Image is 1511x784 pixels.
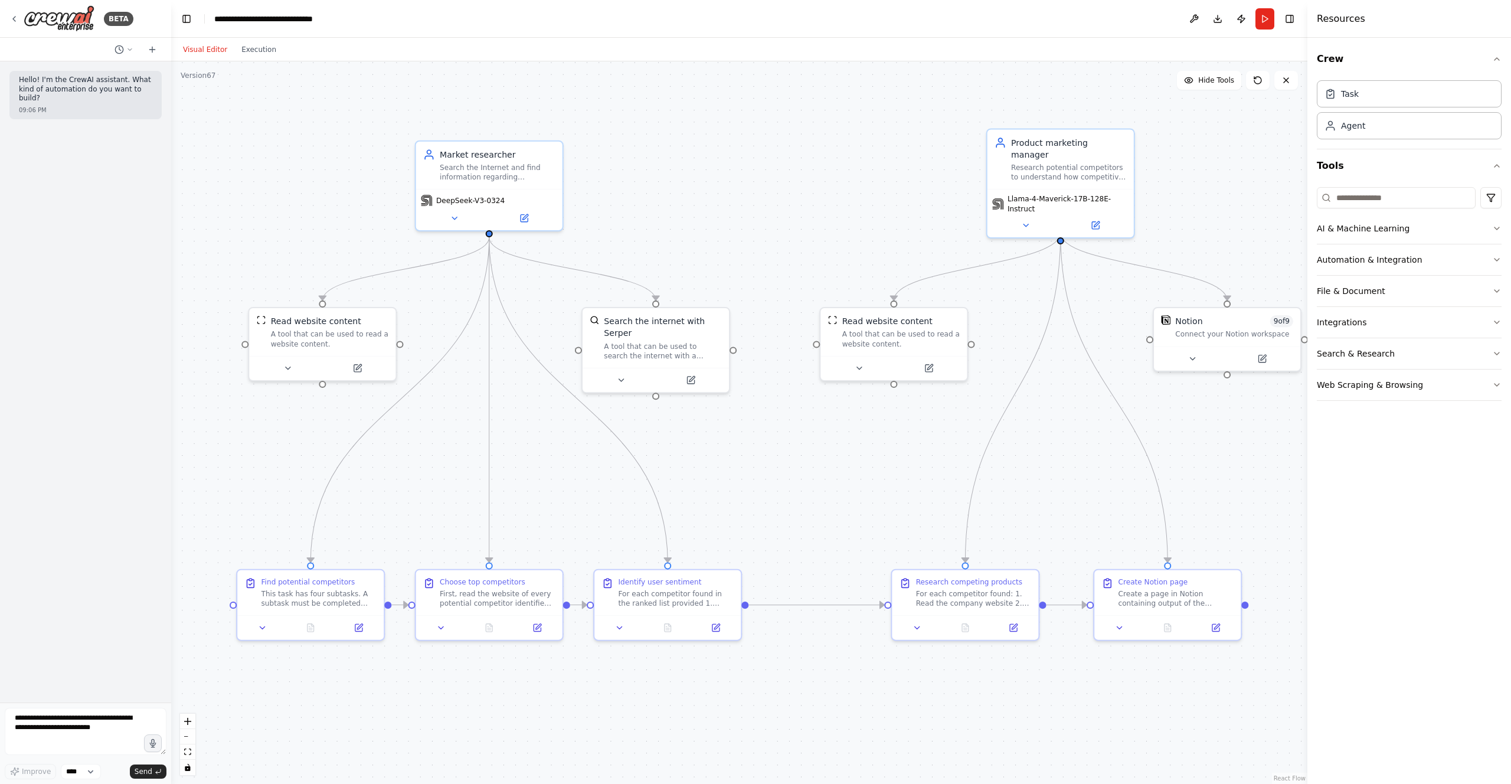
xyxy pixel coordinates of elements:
div: ScrapeWebsiteToolRead website contentA tool that can be used to read a website content. [248,307,397,381]
button: No output available [1143,620,1193,635]
button: Open in side panel [993,620,1034,635]
button: Open in side panel [895,361,962,375]
g: Edge from 33082f6c-29fc-499c-9680-201c5e92bd2a to ad41db11-dec4-426f-b376-744326582841 [748,599,884,611]
img: Notion [1161,315,1170,325]
div: Read website content [271,315,361,327]
span: DeepSeek-V3-0324 [436,195,505,205]
g: Edge from e22ae5e0-738f-467a-ae9b-fe5d145b7dfe to 0158647a-9853-411b-8154-9935f95d65b2 [888,233,1067,300]
img: ScrapeWebsiteTool [256,315,266,325]
h4: Resources [1317,12,1365,26]
div: Create Notion pageCreate a page in Notion containing output of the previous under the following p... [1093,569,1242,641]
span: Improve [22,767,51,776]
div: Market researcherSearch the Internet and find information regarding companies and products based ... [415,141,564,231]
g: Edge from 99900368-ee72-4bd6-bec0-ee56d4d8174d to 33082f6c-29fc-499c-9680-201c5e92bd2a [483,237,674,563]
button: Open in side panel [1228,352,1296,366]
div: Find potential competitors [261,577,355,587]
button: No output available [940,620,990,635]
button: Open in side panel [338,620,379,635]
div: NotionNotion9of9Connect your Notion workspace [1153,307,1301,372]
div: Identify user sentiment [619,577,702,587]
span: Hide Tools [1198,76,1234,85]
g: Edge from 99900368-ee72-4bd6-bec0-ee56d4d8174d to a67efed6-de4c-48d7-93e6-7af0ac51bd89 [483,237,495,563]
div: For each competitor found in the ranked list provided 1. Search the Internet for Reddit posts tha... [619,589,734,608]
div: Choose top competitorsFirst, read the website of every potential competitor identified in the pre... [415,569,564,641]
button: toggle interactivity [180,760,195,775]
div: For each competitor found: 1. Read the company website 2. Identify any product, features, solutio... [916,589,1032,608]
button: Execution [234,43,283,57]
nav: breadcrumb [214,13,347,25]
button: Open in side panel [1195,620,1236,635]
button: Hide Tools [1177,71,1241,90]
g: Edge from 99900368-ee72-4bd6-bec0-ee56d4d8174d to 15750933-2968-4ed7-a4b8-a5851a6d6edd [483,237,662,300]
button: Improve [5,764,56,779]
div: 09:06 PM [19,106,152,115]
button: Open in side panel [1062,218,1129,233]
div: Create Notion page [1118,577,1188,587]
button: No output available [464,620,514,635]
button: Crew [1317,43,1502,76]
g: Edge from a67efed6-de4c-48d7-93e6-7af0ac51bd89 to 33082f6c-29fc-499c-9680-201c5e92bd2a [570,599,587,611]
button: Tools [1317,149,1502,182]
button: Visual Editor [176,43,234,57]
div: Identify user sentimentFor each competitor found in the ranked list provided 1. Search the Intern... [593,569,742,641]
div: BETA [104,12,133,26]
div: Read website content [842,315,933,327]
div: A tool that can be used to read a website content. [842,329,960,348]
div: Task [1341,88,1359,100]
div: Create a page in Notion containing output of the previous under the following page: [URL][DOMAIN_... [1118,589,1234,608]
img: SerperDevTool [590,315,599,325]
div: Notion [1175,315,1202,327]
div: Research potential competitors to understand how competitive their products are based on their pr... [1011,163,1127,182]
button: Switch to previous chat [110,43,138,57]
button: File & Document [1317,276,1502,306]
button: Open in side panel [490,211,558,226]
g: Edge from 99900368-ee72-4bd6-bec0-ee56d4d8174d to af592322-b236-4dcf-9acc-8c4c521112b7 [316,237,495,300]
button: Click to speak your automation idea [144,734,162,752]
p: Hello! I'm the CrewAI assistant. What kind of automation do you want to build? [19,76,152,103]
div: Market researcher [440,149,555,161]
g: Edge from e22ae5e0-738f-467a-ae9b-fe5d145b7dfe to ad41db11-dec4-426f-b376-744326582841 [959,233,1067,563]
div: Research competing productsFor each competitor found: 1. Read the company website 2. Identify any... [891,569,1039,641]
div: React Flow controls [180,714,195,775]
img: Logo [24,5,94,32]
div: ScrapeWebsiteToolRead website contentA tool that can be used to read a website content. [819,307,968,381]
div: Search the internet with Serper [604,315,722,339]
span: Number of enabled actions [1270,315,1293,327]
div: Search the Internet and find information regarding companies and products based on their descript... [440,163,555,182]
button: Send [130,765,166,779]
div: Product marketing managerResearch potential competitors to understand how competitive their produ... [986,128,1135,239]
g: Edge from e22ae5e0-738f-467a-ae9b-fe5d145b7dfe to fec8fcda-6fed-4b25-8721-4b5d9ea8f436 [1055,233,1234,300]
button: zoom in [180,714,195,729]
div: Agent [1341,120,1365,132]
div: Find potential competitorsThis task has four subtasks. A subtask must be completed before startin... [236,569,385,641]
button: Open in side panel [695,620,736,635]
button: Hide right sidebar [1281,11,1298,27]
g: Edge from e22ae5e0-738f-467a-ae9b-fe5d145b7dfe to 09a5112f-59b7-4ab0-9b94-382567540bfa [1055,233,1174,563]
div: Research competing products [916,577,1022,587]
span: Llama-4-Maverick-17B-128E-Instruct [1008,194,1129,213]
button: No output available [286,620,336,635]
button: Hide left sidebar [178,11,195,27]
button: Automation & Integration [1317,244,1502,275]
button: zoom out [180,729,195,744]
button: Open in side panel [323,361,391,375]
button: No output available [643,620,693,635]
button: Integrations [1317,307,1502,338]
div: A tool that can be used to read a website content. [271,329,389,348]
button: AI & Machine Learning [1317,213,1502,244]
div: Crew [1317,76,1502,149]
button: Start a new chat [143,43,162,57]
span: Send [135,767,152,776]
div: Tools [1317,182,1502,410]
div: Product marketing manager [1011,137,1127,161]
div: Connect your Notion workspace [1175,329,1293,339]
g: Edge from 62e79998-bc46-4eaf-8c0a-56b8c8b8c6a2 to a67efed6-de4c-48d7-93e6-7af0ac51bd89 [391,599,408,611]
button: Open in side panel [516,620,557,635]
div: Choose top competitors [440,577,525,587]
button: Search & Research [1317,338,1502,369]
g: Edge from ad41db11-dec4-426f-b376-744326582841 to 09a5112f-59b7-4ab0-9b94-382567540bfa [1046,599,1087,611]
button: Open in side panel [657,373,724,387]
img: ScrapeWebsiteTool [828,315,837,325]
g: Edge from 99900368-ee72-4bd6-bec0-ee56d4d8174d to 62e79998-bc46-4eaf-8c0a-56b8c8b8c6a2 [305,237,495,563]
button: fit view [180,744,195,760]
